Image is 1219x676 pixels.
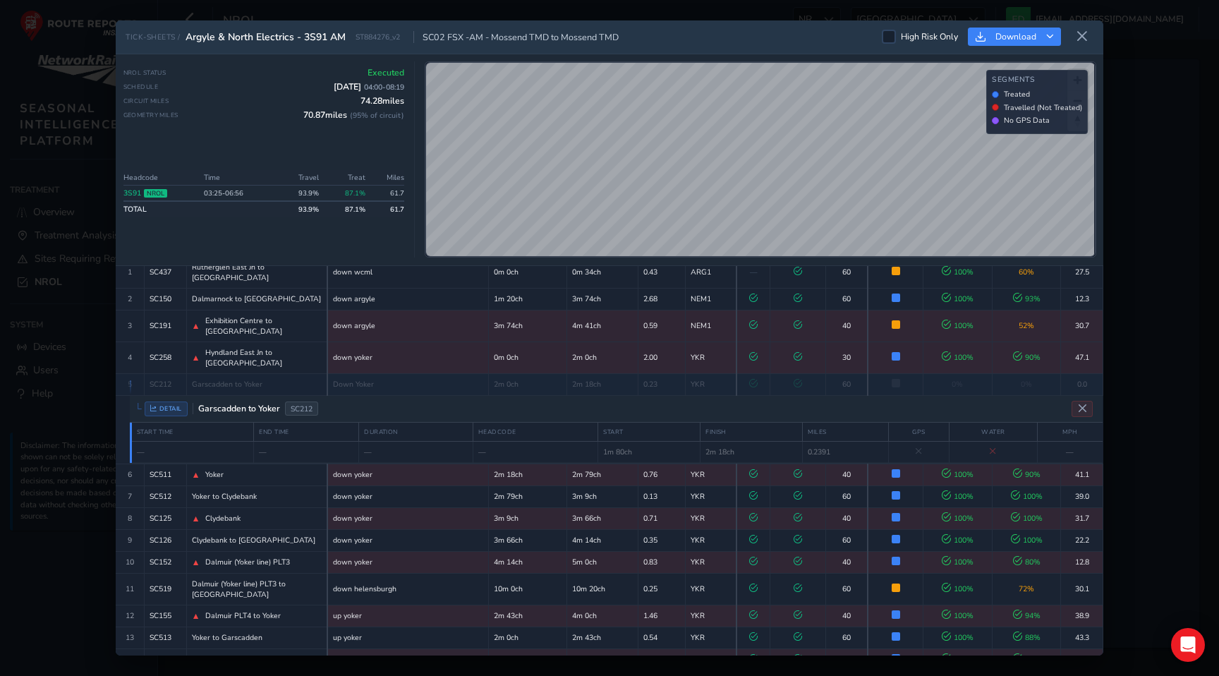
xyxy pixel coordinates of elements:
span: 100 % [942,491,974,502]
span: 72 % [1019,584,1034,594]
td: 2m 0ch [489,373,567,395]
th: Time [200,170,277,186]
td: 0m 0ch [489,256,567,288]
td: 0.2391 [803,441,889,462]
span: SC212 [285,402,318,416]
span: Dalmarnock to [GEOGRAPHIC_DATA] [192,294,321,304]
td: down yoker [327,485,489,507]
td: YKR [686,464,736,485]
span: 60 % [1019,267,1034,277]
span: Exhibition Centre to [GEOGRAPHIC_DATA] [205,315,322,337]
td: 40 [825,551,868,573]
td: YKR [686,507,736,529]
td: 0.43 [638,256,685,288]
span: Rutherglen East Jn to [GEOGRAPHIC_DATA] [192,262,322,283]
td: 12.8 [1061,551,1103,573]
span: No GPS Data [1004,115,1050,126]
td: YKR [686,605,736,627]
td: 2.68 [638,288,685,310]
td: 1m 80ch [598,441,701,462]
span: Dalmuir (Yoker line) PLT3 [205,557,290,567]
div: Open Intercom Messenger [1171,628,1205,662]
td: ARG1 [686,256,736,288]
td: 2m 79ch [567,464,638,485]
td: YKR [686,485,736,507]
span: 100 % [1011,491,1043,502]
span: 100 % [942,320,974,331]
th: START [598,423,701,442]
td: 4m 41ch [567,310,638,342]
td: 61.7 [370,201,405,217]
span: 70.87 miles [303,109,404,121]
td: down yoker [327,529,489,551]
td: 40 [825,605,868,627]
td: down yoker [327,551,489,573]
td: 0.35 [638,529,685,551]
td: 10m 20ch [567,573,638,605]
td: 60 [825,288,868,310]
th: START TIME [131,423,254,442]
td: 4m 14ch [489,551,567,573]
span: Yoker [205,469,224,480]
span: ▲ [192,513,200,524]
td: YKR [686,627,736,648]
td: 0m 34ch [567,256,638,288]
td: 60 [825,485,868,507]
span: 100 % [1011,513,1043,524]
span: Garscadden to Yoker [192,379,262,390]
td: 3m 66ch [567,507,638,529]
th: Headcode [123,170,200,186]
td: 2m 18ch [567,373,638,395]
td: YKR [686,551,736,573]
th: HEADCODE [473,423,598,442]
td: down yoker [327,342,489,373]
span: Hyndland East Jn to [GEOGRAPHIC_DATA] [205,347,322,368]
td: 47.1 [1061,342,1103,373]
th: DURATION [359,423,473,442]
td: 60 [825,573,868,605]
td: 30.1 [1061,573,1103,605]
th: GPS [888,423,949,442]
td: 2m 43ch [489,605,567,627]
td: 22.2 [1061,529,1103,551]
td: 0.59 [638,310,685,342]
th: Treat [323,170,370,186]
td: YKR [686,373,736,395]
td: 1m 20ch [489,288,567,310]
td: 87.1% [323,186,370,202]
span: ▲ [192,320,200,332]
td: 2m 18ch [701,441,803,462]
span: 100 % [942,469,974,480]
span: Yoker to Clydebank [192,491,257,502]
th: FINISH [701,423,803,442]
td: down yoker [327,507,489,529]
th: MILES [803,423,889,442]
span: ▲ [192,469,200,481]
th: END TIME [254,423,359,442]
span: 0% [1021,379,1032,390]
span: 100 % [942,513,974,524]
td: 40 [825,507,868,529]
td: 1.46 [638,605,685,627]
td: 38.9 [1061,605,1103,627]
h4: Segments [992,76,1082,85]
td: 0.83 [638,551,685,573]
td: — [1037,441,1103,462]
td: down helensburgh [327,573,489,605]
td: 93.9 % [277,186,323,202]
td: — [359,441,473,462]
td: 0.76 [638,464,685,485]
td: 2m 18ch [489,464,567,485]
td: 87.1 % [323,201,370,217]
span: 100 % [942,267,974,277]
td: 40 [825,310,868,342]
span: 90 % [1013,469,1041,480]
td: YKR [686,529,736,551]
span: Clydebank [205,513,241,524]
td: 3m 9ch [489,507,567,529]
td: down yoker [327,464,489,485]
td: 30.7 [1061,310,1103,342]
td: 2m 43ch [567,627,638,648]
span: 80 % [1013,557,1041,567]
td: 43.3 [1061,627,1103,648]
